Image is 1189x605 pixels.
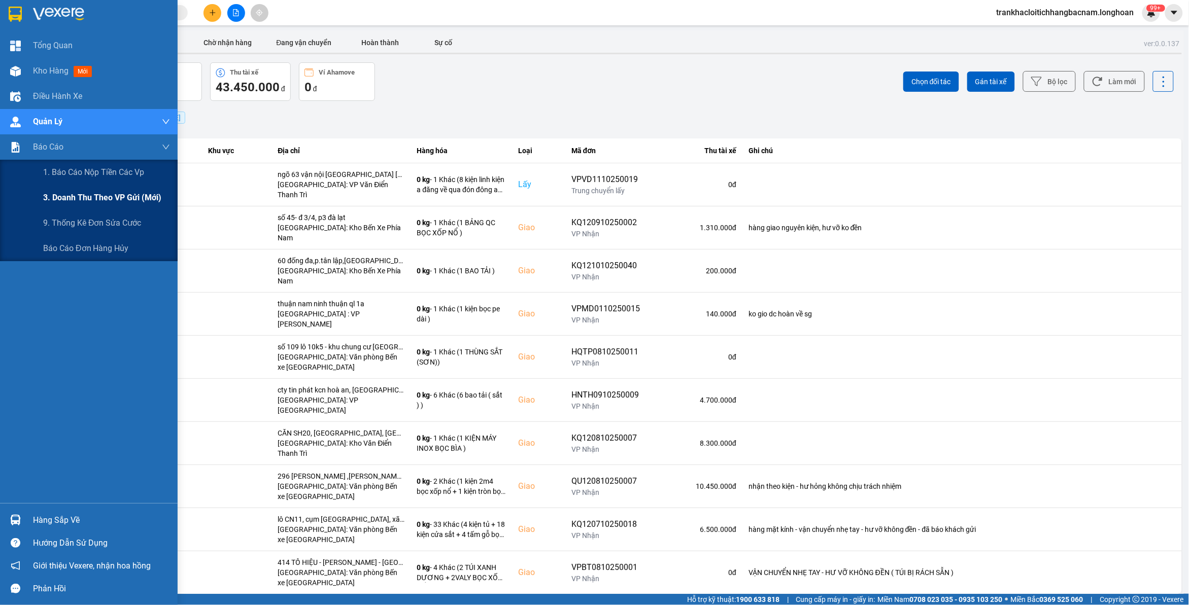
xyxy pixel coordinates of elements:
div: KQ121010250040 [571,260,640,272]
div: Giao [518,222,559,234]
button: Gán tài xế [967,72,1015,92]
div: nhận theo kiện - hư hỏng không chịu trách nhiệm [749,481,1176,491]
div: - 2 Khác (1 kiện 2m4 bọc xốp nổ + 1 kiện tròn bọc xốp nổ) [417,476,506,496]
div: cty tin phát kcn hoà an, [GEOGRAPHIC_DATA], [GEOGRAPHIC_DATA] [278,385,404,395]
span: Hỗ trợ kỹ thuật: [687,594,779,605]
span: Tổng Quan [33,39,73,52]
div: Thu tài xế [230,69,259,76]
div: 296 [PERSON_NAME] ,[PERSON_NAME] , [GEOGRAPHIC_DATA] [278,471,404,481]
span: | [787,594,789,605]
span: Chọn đối tác [911,77,951,87]
div: Giao [518,351,559,363]
div: 414 TÔ HIỆU - [PERSON_NAME] - [GEOGRAPHIC_DATA] [278,557,404,567]
span: 1. Báo cáo nộp tiền các vp [43,166,144,179]
span: Báo cáo [33,140,63,153]
div: VP Nhận [571,574,640,584]
span: Giới thiệu Vexere, nhận hoa hồng [33,559,151,572]
button: Hoàn thành [342,32,418,53]
div: CĂN SH20, [GEOGRAPHIC_DATA], [GEOGRAPHIC_DATA], [GEOGRAPHIC_DATA] [278,428,404,438]
img: warehouse-icon [10,91,21,102]
div: 140.000 đ [652,309,736,319]
div: 0 đ [652,352,736,362]
div: đ [304,79,369,95]
div: [GEOGRAPHIC_DATA]: Văn phòng Bến xe [GEOGRAPHIC_DATA] [278,524,404,545]
div: VẬN CHUYỂN NHẸ TAY - HƯ VỠ KHÔNG ĐỀN ( TÚI BỊ RÁCH SẴN ) [749,567,1176,578]
div: QU120810250007 [571,475,640,487]
div: [GEOGRAPHIC_DATA]: Kho Bến Xe Phía Nam [278,266,404,286]
th: Ghi chú [742,138,1182,163]
span: trankhacloitichhangbacnam.longhoan [989,6,1142,19]
div: Giao [518,437,559,449]
div: Lấy [518,179,559,191]
div: [GEOGRAPHIC_DATA]: VP [GEOGRAPHIC_DATA] [278,395,404,415]
button: Sự cố [418,32,469,53]
img: dashboard-icon [10,41,21,51]
button: caret-down [1165,4,1183,22]
div: [GEOGRAPHIC_DATA]: Văn phòng Bến xe [GEOGRAPHIC_DATA] [278,352,404,372]
span: aim [256,9,263,16]
div: 0 đ [652,567,736,578]
span: question-circle [11,538,20,548]
div: Hướng dẫn sử dụng [33,536,170,551]
button: Ví Ahamove0 đ [299,62,375,101]
span: plus [209,9,216,16]
div: [GEOGRAPHIC_DATA]: Kho Bến Xe Phía Nam [278,223,404,243]
div: [GEOGRAPHIC_DATA]: VP Văn Điển Thanh Trì [278,180,404,200]
div: VPMD0110250015 [571,303,640,315]
div: 60 đống đa,p.tân lập,[GEOGRAPHIC_DATA] [278,256,404,266]
span: 0 kg [417,520,430,528]
div: HQTP0810250011 [571,346,640,358]
div: KQ120910250002 [571,217,640,229]
div: Hàng sắp về [33,513,170,528]
div: VPVD1110250019 [571,173,640,186]
span: Gán tài xế [975,77,1007,87]
div: 10.450.000 đ [652,481,736,491]
span: 0 kg [417,219,430,227]
span: 43.450.000 [216,80,280,94]
div: - 1 Khác (1 kiện bọc pe dài ) [417,304,506,324]
button: Chọn đối tác [903,72,959,92]
div: 0 đ [652,180,736,190]
div: hàng giao nguyên kiện, hư vỡ ko đền [749,223,1176,233]
button: Đang vận chuyển [266,32,342,53]
span: 0 kg [417,175,430,184]
div: ko gio dc hoàn về sg [749,309,1176,319]
div: 8.300.000 đ [652,438,736,448]
div: Trung chuyển lấy [571,186,640,196]
div: - 1 Khác (1 THÙNG SẮT (SƠN)) [417,347,506,367]
div: - 6 Khác (6 bao tải ( sắt ) ) [417,390,506,410]
span: Báo cáo đơn hàng hủy [43,242,129,255]
span: 0 kg [417,267,430,275]
div: 4.700.000 đ [652,395,736,405]
button: Bộ lọc [1023,71,1076,92]
span: 9. Thống kê đơn sửa cước [43,217,142,229]
span: Miền Nam [878,594,1003,605]
div: VP Nhận [571,444,640,454]
img: warehouse-icon [10,515,21,525]
span: file-add [232,9,240,16]
span: mới [74,66,92,77]
div: Giao [518,308,559,320]
span: message [11,584,20,593]
span: ⚪️ [1005,597,1008,601]
div: - 4 Khác (2 TÚI XANH DƯƠNG + 2VALY BỌC XỐP NỔ ) [417,562,506,583]
span: 0 kg [417,434,430,442]
span: caret-down [1170,8,1179,17]
button: Làm mới [1084,71,1145,92]
div: 200.000 đ [652,266,736,276]
img: solution-icon [10,142,21,153]
div: lô CN11, cụm [GEOGRAPHIC_DATA], xã [GEOGRAPHIC_DATA], huyện [GEOGRAPHIC_DATA], [GEOGRAPHIC_DATA] [278,514,404,524]
div: thuận nam ninh thuận ql 1a [278,299,404,309]
button: plus [203,4,221,22]
div: KQ120810250007 [571,432,640,444]
div: Giao [518,523,559,536]
div: số 109 lô 10k5 - khu chung cư [GEOGRAPHIC_DATA] - xã an đồng - [GEOGRAPHIC_DATA] - [GEOGRAPHIC_DATA] [278,342,404,352]
span: 0 kg [417,391,430,399]
div: Giao [518,265,559,277]
span: 3. Doanh Thu theo VP Gửi (mới) [43,191,161,204]
th: Loại [512,138,565,163]
img: warehouse-icon [10,66,21,77]
div: Giao [518,394,559,406]
div: [GEOGRAPHIC_DATA] : VP [PERSON_NAME] [278,309,404,329]
div: Phản hồi [33,581,170,596]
